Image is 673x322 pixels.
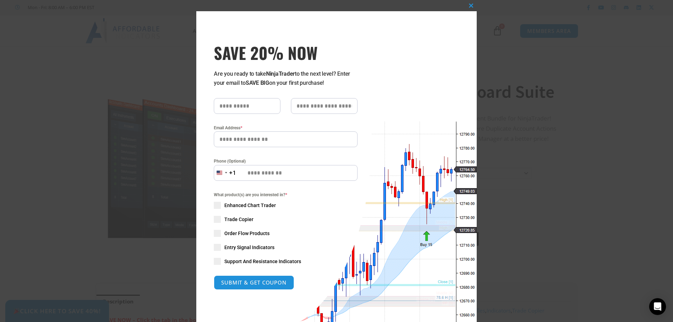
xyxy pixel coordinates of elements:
label: Email Address [214,124,358,131]
label: Order Flow Products [214,230,358,237]
span: SAVE 20% NOW [214,43,358,62]
span: Enhanced Chart Trader [224,202,276,209]
strong: SAVE BIG [246,80,269,86]
label: Trade Copier [214,216,358,223]
label: Entry Signal Indicators [214,244,358,251]
span: Entry Signal Indicators [224,244,274,251]
label: Enhanced Chart Trader [214,202,358,209]
strong: NinjaTrader [266,70,295,77]
span: Support And Resistance Indicators [224,258,301,265]
p: Are you ready to take to the next level? Enter your email to on your first purchase! [214,69,358,88]
span: Trade Copier [224,216,253,223]
div: Open Intercom Messenger [649,298,666,315]
button: SUBMIT & GET COUPON [214,275,294,290]
label: Support And Resistance Indicators [214,258,358,265]
label: Phone (Optional) [214,158,358,165]
span: What product(s) are you interested in? [214,191,358,198]
button: Selected country [214,165,236,181]
div: +1 [229,169,236,178]
span: Order Flow Products [224,230,270,237]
